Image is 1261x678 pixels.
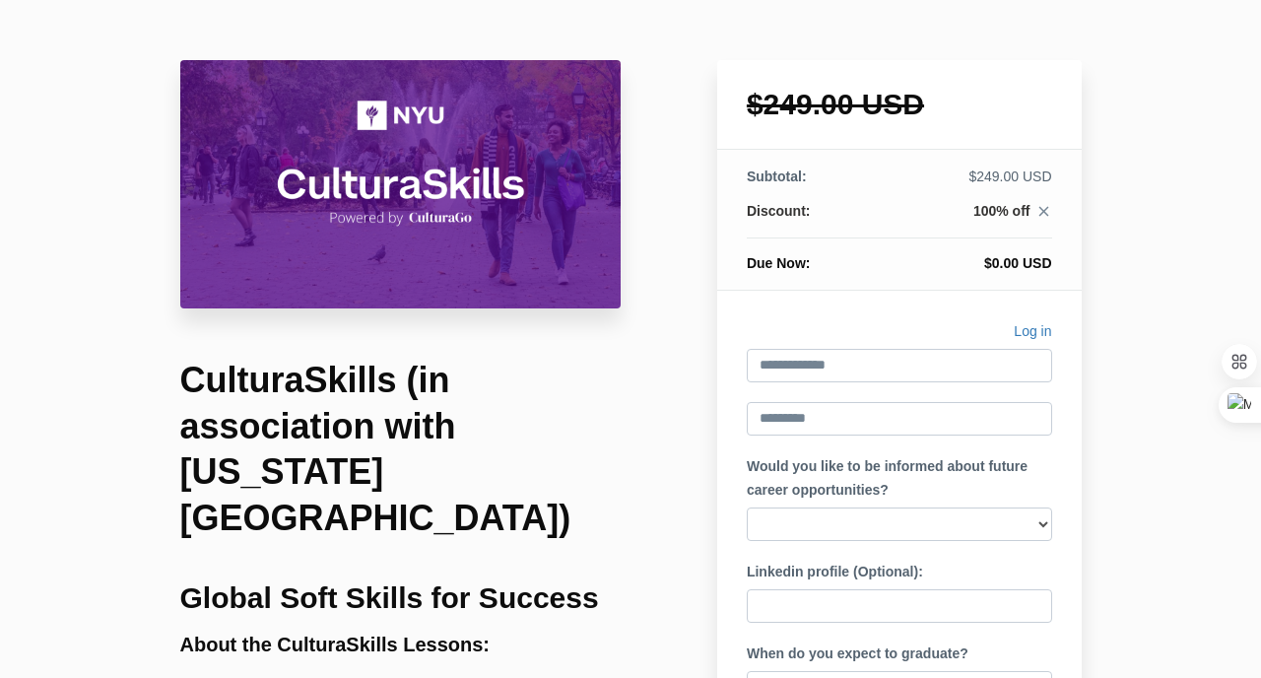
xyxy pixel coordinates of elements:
[180,60,622,308] img: 31710be-8b5f-527-66b4-0ce37cce11c4_CulturaSkills_NYU_Course_Header_Image.png
[180,358,622,542] h1: CulturaSkills (in association with [US_STATE][GEOGRAPHIC_DATA])
[747,643,968,666] label: When do you expect to graduate?
[747,238,879,274] th: Due Now:
[747,90,1052,119] h1: $249.00 USD
[747,201,879,238] th: Discount:
[747,169,807,184] span: Subtotal:
[747,455,1052,503] label: Would you like to be informed about future career opportunities?
[1030,203,1052,225] a: close
[747,561,923,584] label: Linkedin profile (Optional):
[973,203,1030,219] span: 100% off
[180,634,622,655] h3: About the CulturaSkills Lessons:
[1014,320,1051,349] a: Log in
[879,167,1051,201] td: $249.00 USD
[180,581,599,614] b: Global Soft Skills for Success
[984,255,1051,271] span: $0.00 USD
[1035,203,1052,220] i: close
